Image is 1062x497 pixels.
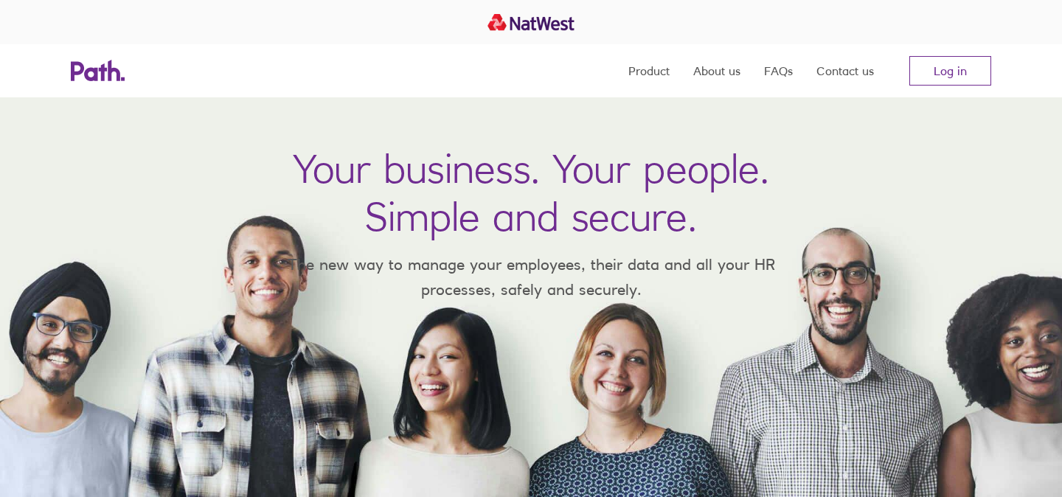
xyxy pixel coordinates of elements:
[816,44,874,97] a: Contact us
[764,44,793,97] a: FAQs
[265,252,796,302] p: The new way to manage your employees, their data and all your HR processes, safely and securely.
[628,44,670,97] a: Product
[693,44,740,97] a: About us
[293,145,769,240] h1: Your business. Your people. Simple and secure.
[909,56,991,86] a: Log in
